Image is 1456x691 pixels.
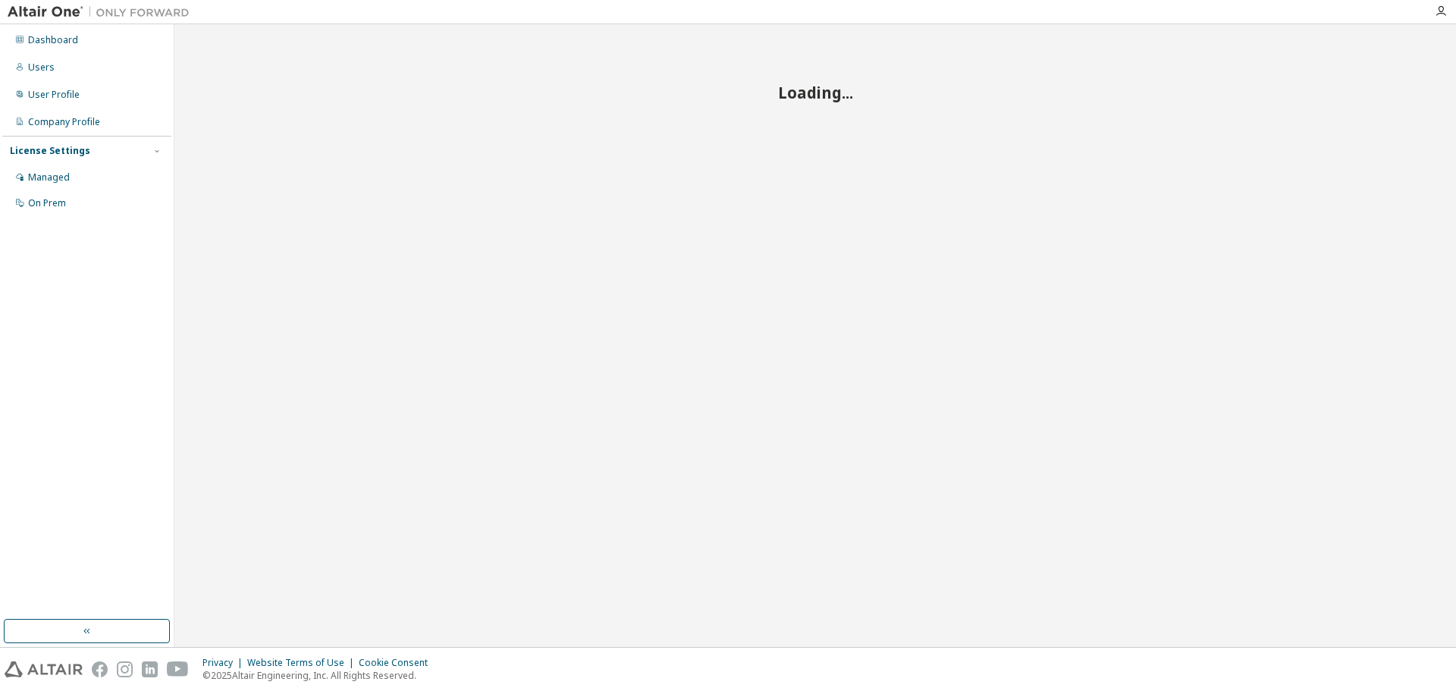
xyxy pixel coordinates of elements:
img: facebook.svg [92,661,108,677]
img: altair_logo.svg [5,661,83,677]
img: Altair One [8,5,197,20]
img: youtube.svg [167,661,189,677]
div: Users [28,61,55,74]
div: License Settings [10,145,90,157]
div: Cookie Consent [359,657,437,669]
div: User Profile [28,89,80,101]
img: instagram.svg [117,661,133,677]
div: Dashboard [28,34,78,46]
div: Managed [28,171,70,184]
img: linkedin.svg [142,661,158,677]
div: Website Terms of Use [247,657,359,669]
h2: Loading... [474,83,1156,102]
div: On Prem [28,197,66,209]
div: Privacy [202,657,247,669]
div: Company Profile [28,116,100,128]
p: © 2025 Altair Engineering, Inc. All Rights Reserved. [202,669,437,682]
